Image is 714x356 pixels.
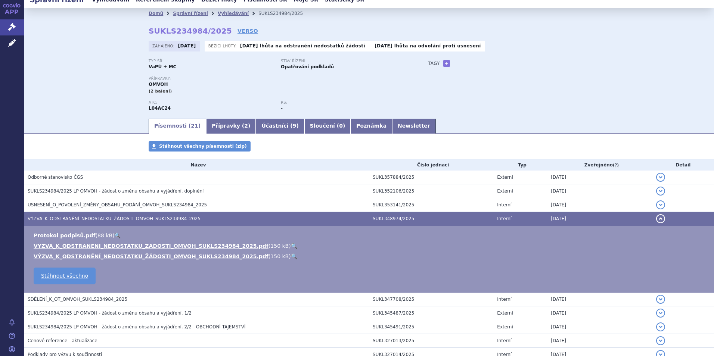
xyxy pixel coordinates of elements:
span: 150 kB [270,243,289,249]
span: Stáhnout všechny písemnosti (zip) [159,144,247,149]
li: ( ) [34,232,707,239]
a: Protokol podpisů.pdf [34,232,96,238]
span: SUKLS234984/2025 LP OMVOH - žádost o změnu obsahu a vyjádření, doplnění [28,188,204,194]
span: Interní [497,338,512,343]
td: [DATE] [547,184,652,198]
td: SUKL348974/2025 [369,212,493,226]
p: Přípravky: [149,76,413,81]
td: [DATE] [547,334,652,348]
span: Interní [497,202,512,207]
li: ( ) [34,242,707,250]
p: - [240,43,365,49]
span: (2 balení) [149,89,172,94]
td: SUKL357884/2025 [369,171,493,184]
button: detail [656,336,665,345]
span: USNESENÍ_O_POVOLENÍ_ZMĚNY_OBSAHU_PODÁNÍ_OMVOH_SUKLS234984_2025 [28,202,207,207]
a: Správní řízení [173,11,208,16]
span: SDĚLENÍ_K_OT_OMVOH_SUKLS234984_2025 [28,297,127,302]
td: [DATE] [547,306,652,320]
span: Běžící lhůty: [208,43,238,49]
h3: Tagy [428,59,440,68]
td: [DATE] [547,212,652,226]
a: 🔍 [291,253,297,259]
span: Externí [497,310,513,316]
a: lhůta na odvolání proti usnesení [394,43,481,49]
td: [DATE] [547,320,652,334]
a: VYZVA_K_ODSTRANENI_NEDOSTATKU_ZADOSTI_OMVOH_SUKLS234984_2025.pdf [34,243,268,249]
button: detail [656,173,665,182]
strong: [DATE] [375,43,392,49]
a: 🔍 [114,232,121,238]
a: Účastníci (9) [256,119,304,134]
li: SUKLS234984/2025 [258,8,313,19]
a: Sloučení (0) [304,119,351,134]
a: lhůta na odstranění nedostatků žádosti [260,43,365,49]
a: VERSO [238,27,258,35]
span: 88 kB [97,232,112,238]
a: Domů [149,11,163,16]
td: SUKL352106/2025 [369,184,493,198]
td: SUKL345487/2025 [369,306,493,320]
td: SUKL345491/2025 [369,320,493,334]
p: Stav řízení: [281,59,406,63]
span: 2 [244,123,248,129]
button: detail [656,309,665,318]
a: VÝZVA_K_ODSTRANĚNÍ_NEDOSTATKU_ŽÁDOSTI_OMVOH_SUKLS234984_2025.pdf [34,253,268,259]
td: [DATE] [547,198,652,212]
span: Odborné stanovisko ČGS [28,175,83,180]
th: Název [24,159,369,171]
strong: Opatřování podkladů [281,64,334,69]
strong: [DATE] [240,43,258,49]
button: detail [656,295,665,304]
a: Poznámka [351,119,392,134]
span: Externí [497,324,513,330]
td: [DATE] [547,292,652,306]
a: Stáhnout všechno [34,268,96,284]
button: detail [656,322,665,331]
a: Přípravky (2) [206,119,256,134]
span: 0 [339,123,343,129]
a: + [443,60,450,67]
a: 🔍 [291,243,297,249]
strong: - [281,106,283,111]
span: Interní [497,297,512,302]
span: SUKLS234984/2025 LP OMVOH - žádost o změnu obsahu a vyjádření, 1/2 [28,310,192,316]
p: RS: [281,100,406,105]
span: SUKLS234984/2025 LP OMVOH - žádost o změnu obsahu a vyjádření, 2/2 - OBCHODNÍ TAJEMSTVÍ [28,324,246,330]
p: - [375,43,481,49]
span: Cenové reference - aktualizace [28,338,97,343]
span: 9 [293,123,297,129]
span: Externí [497,175,513,180]
p: Typ SŘ: [149,59,273,63]
strong: VaPÚ + MC [149,64,176,69]
span: Interní [497,216,512,221]
span: Zahájeno: [152,43,176,49]
td: SUKL327013/2025 [369,334,493,348]
span: Externí [497,188,513,194]
li: ( ) [34,253,707,260]
abbr: (?) [613,163,619,168]
a: Newsletter [392,119,436,134]
strong: SUKLS234984/2025 [149,26,232,35]
th: Detail [652,159,714,171]
span: 150 kB [270,253,289,259]
th: Typ [493,159,547,171]
th: Číslo jednací [369,159,493,171]
span: VÝZVA_K_ODSTRANĚNÍ_NEDOSTATKU_ŽÁDOSTI_OMVOH_SUKLS234984_2025 [28,216,201,221]
a: Vyhledávání [218,11,249,16]
button: detail [656,214,665,223]
button: detail [656,200,665,209]
td: SUKL353141/2025 [369,198,493,212]
td: [DATE] [547,171,652,184]
a: Písemnosti (21) [149,119,206,134]
p: ATC: [149,100,273,105]
th: Zveřejněno [547,159,652,171]
a: Stáhnout všechny písemnosti (zip) [149,141,251,152]
button: detail [656,187,665,196]
span: OMVOH [149,82,168,87]
strong: MIRIKIZUMAB [149,106,171,111]
span: 21 [191,123,198,129]
strong: [DATE] [178,43,196,49]
td: SUKL347708/2025 [369,292,493,306]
